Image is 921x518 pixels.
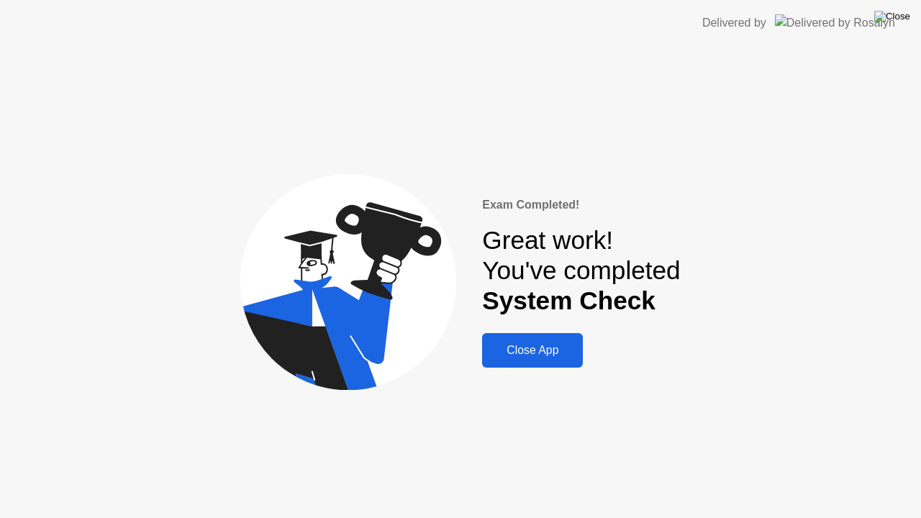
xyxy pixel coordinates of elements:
div: Delivered by [702,14,766,32]
div: Great work! You've completed [482,225,680,317]
div: Exam Completed! [482,196,680,214]
img: Close [874,11,910,22]
img: Delivered by Rosalyn [775,14,895,31]
button: Close App [482,333,583,368]
div: Close App [486,344,579,357]
b: System Check [482,286,655,314]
